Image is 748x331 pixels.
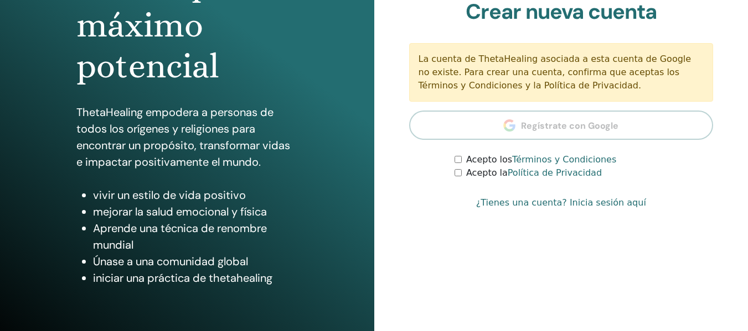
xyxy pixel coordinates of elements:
font: ¿Tienes una cuenta? Inicia sesión aquí [476,197,646,208]
font: iniciar una práctica de thetahealing [93,271,272,285]
a: Política de Privacidad [508,167,602,178]
font: ThetaHealing empodera a personas de todos los orígenes y religiones para encontrar un propósito, ... [76,105,290,169]
font: Acepto la [466,167,508,178]
font: Acepto los [466,154,512,165]
font: Aprende una técnica de renombre mundial [93,221,267,252]
a: Términos y Condiciones [512,154,616,165]
font: vivir un estilo de vida positivo [93,188,246,202]
font: mejorar la salud emocional y física [93,204,267,219]
font: Únase a una comunidad global [93,254,248,269]
font: La cuenta de ThetaHealing asociada a esta cuenta de Google no existe. Para crear una cuenta, conf... [419,54,692,91]
a: ¿Tienes una cuenta? Inicia sesión aquí [476,196,646,209]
